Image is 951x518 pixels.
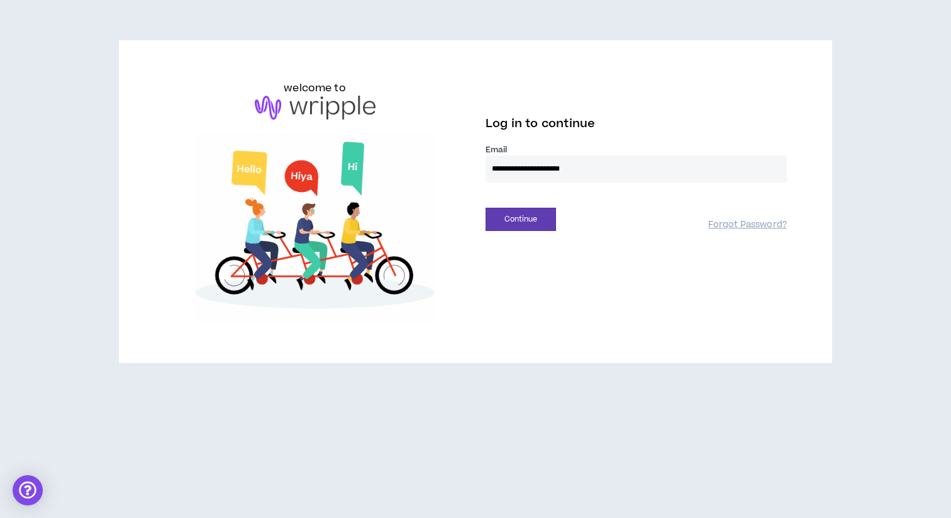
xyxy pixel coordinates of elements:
div: Open Intercom Messenger [13,475,43,505]
button: Continue [486,208,556,231]
label: Email [486,144,787,155]
h6: welcome to [284,81,346,96]
img: logo-brand.png [255,96,375,120]
a: Forgot Password? [708,219,787,231]
img: Welcome to Wripple [164,132,465,323]
span: Log in to continue [486,116,595,132]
